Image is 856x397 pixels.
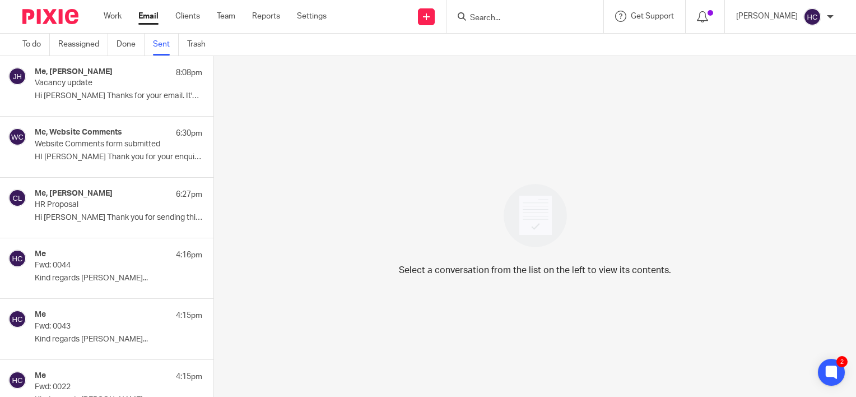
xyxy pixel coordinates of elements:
h4: Me [35,371,46,381]
h4: Me, [PERSON_NAME] [35,67,113,77]
p: HI [PERSON_NAME] Thank you for your enquiry. I am... [35,153,202,162]
a: Work [104,11,122,22]
input: Search [469,13,570,24]
h4: Me [35,310,46,320]
p: Fwd: 0044 [35,261,169,270]
p: 6:27pm [176,189,202,200]
p: Hi [PERSON_NAME] Thank you for sending this all over.... [35,213,202,223]
span: Get Support [631,12,674,20]
img: Pixie [22,9,78,24]
img: svg%3E [803,8,821,26]
p: HR Proposal [35,200,169,210]
p: 4:16pm [176,250,202,261]
h4: Me, [PERSON_NAME] [35,189,113,198]
img: svg%3E [8,67,26,85]
p: Fwd: 0043 [35,322,169,331]
p: [PERSON_NAME] [736,11,798,22]
p: Kind regards [PERSON_NAME]... [35,335,202,344]
a: Done [117,34,145,56]
p: Select a conversation from the list on the left to view its contents. [399,264,671,277]
a: Clients [175,11,200,22]
a: Team [217,11,235,22]
img: image [496,177,574,255]
a: Email [138,11,159,22]
p: Kind regards [PERSON_NAME]... [35,274,202,283]
p: Website Comments form submitted [35,140,169,149]
p: 8:08pm [176,67,202,79]
img: svg%3E [8,189,26,207]
p: Hi [PERSON_NAME] Thanks for your email. It's been a... [35,91,202,101]
a: To do [22,34,50,56]
p: Vacancy update [35,79,169,88]
img: svg%3E [8,371,26,389]
h4: Me [35,250,46,259]
img: svg%3E [8,310,26,328]
p: Fwd: 0022 [35,382,169,392]
p: 4:15pm [176,371,202,382]
a: Reassigned [58,34,108,56]
div: 2 [836,356,848,367]
p: 6:30pm [176,128,202,139]
a: Trash [187,34,214,56]
a: Settings [297,11,327,22]
a: Sent [153,34,179,56]
a: Reports [252,11,280,22]
img: svg%3E [8,250,26,267]
p: 4:15pm [176,310,202,321]
h4: Me, Website Comments [35,128,122,137]
img: svg%3E [8,128,26,146]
